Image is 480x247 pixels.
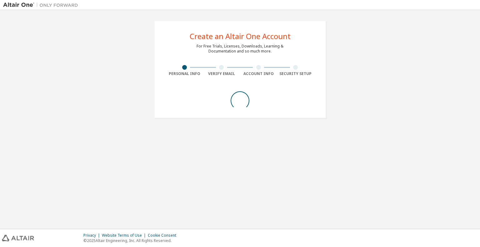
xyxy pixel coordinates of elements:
img: altair_logo.svg [2,235,34,241]
div: Account Info [240,71,277,76]
div: Verify Email [203,71,240,76]
div: Cookie Consent [148,233,180,238]
div: Create an Altair One Account [190,33,291,40]
img: Altair One [3,2,81,8]
p: © 2025 Altair Engineering, Inc. All Rights Reserved. [83,238,180,243]
div: Website Terms of Use [102,233,148,238]
div: Privacy [83,233,102,238]
div: Personal Info [166,71,203,76]
div: Security Setup [277,71,314,76]
div: For Free Trials, Licenses, Downloads, Learning & Documentation and so much more. [197,44,283,54]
